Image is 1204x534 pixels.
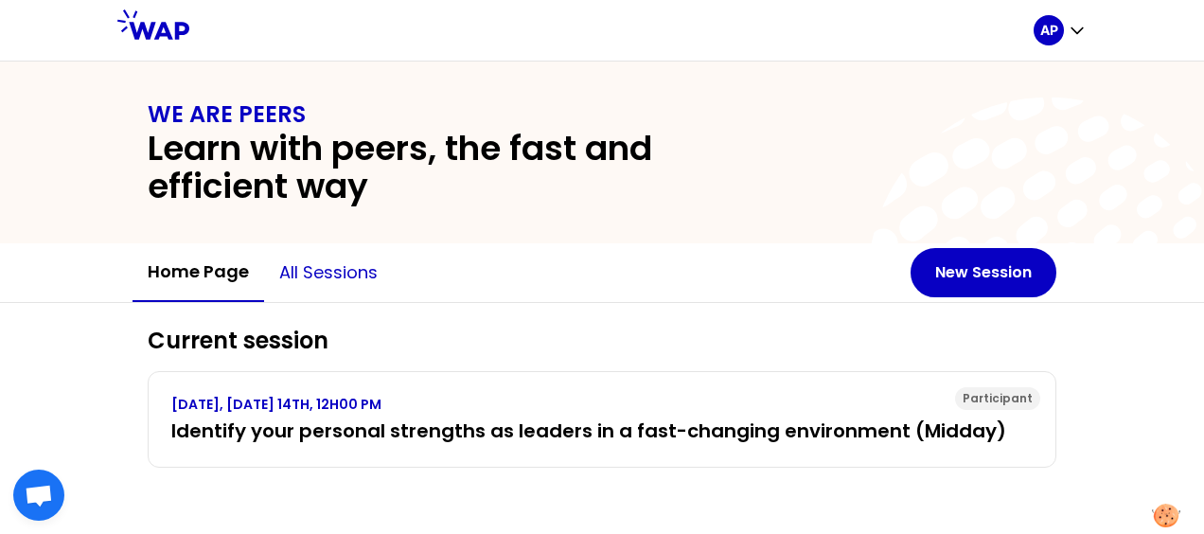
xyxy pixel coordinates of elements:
button: AP [1034,15,1087,45]
h3: Identify your personal strengths as leaders in a fast-changing environment (Midday) [171,418,1033,444]
p: AP [1040,21,1058,40]
h2: Current session [148,326,1056,356]
div: Open chat [13,470,64,521]
button: All sessions [264,244,393,301]
a: [DATE], [DATE] 14TH, 12H00 PMIdentify your personal strengths as leaders in a fast-changing envir... [171,395,1033,444]
button: New Session [911,248,1056,297]
h2: Learn with peers, the fast and efficient way [148,130,784,205]
p: [DATE], [DATE] 14TH, 12H00 PM [171,395,1033,414]
h1: WE ARE PEERS [148,99,1056,130]
button: Home page [133,243,264,302]
div: Participant [955,387,1040,410]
